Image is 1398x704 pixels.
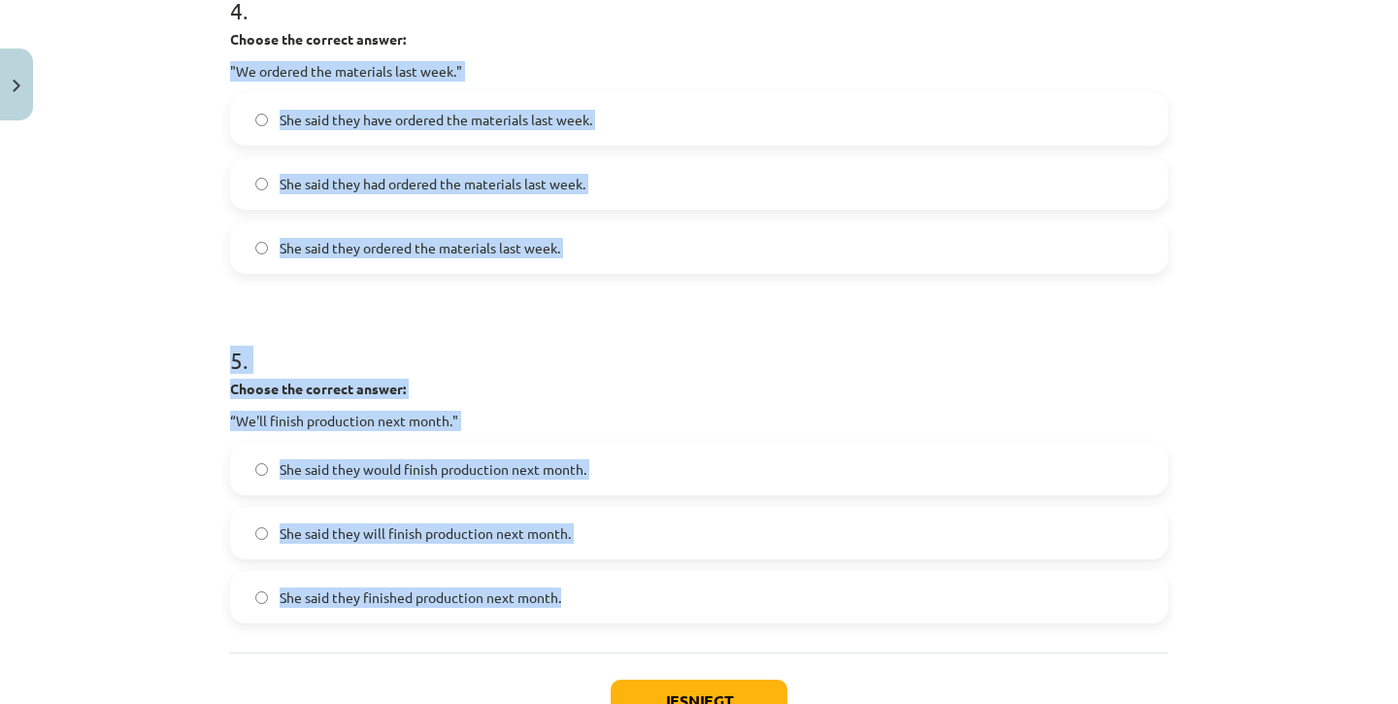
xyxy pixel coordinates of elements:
[230,411,1168,431] p: “We'll finish production next month."
[255,463,268,476] input: She said they would finish production next month.
[230,380,406,397] strong: Choose the correct answer:
[230,61,1168,82] p: "We ordered the materials last week."
[280,174,585,194] span: She said they had ordered the materials last week.
[255,114,268,126] input: She said they have ordered the materials last week.
[280,110,592,130] span: She said they have ordered the materials last week.
[255,591,268,604] input: She said they finished production next month.
[13,80,20,92] img: icon-close-lesson-0947bae3869378f0d4975bcd49f059093ad1ed9edebbc8119c70593378902aed.svg
[280,459,586,480] span: She said they would finish production next month.
[230,30,406,48] strong: Choose the correct answer:
[280,587,561,608] span: She said they finished production next month.
[255,527,268,540] input: She said they will finish production next month.
[230,313,1168,373] h1: 5 .
[255,178,268,190] input: She said they had ordered the materials last week.
[280,523,571,544] span: She said they will finish production next month.
[255,242,268,254] input: She said they ordered the materials last week.
[280,238,560,258] span: She said they ordered the materials last week.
